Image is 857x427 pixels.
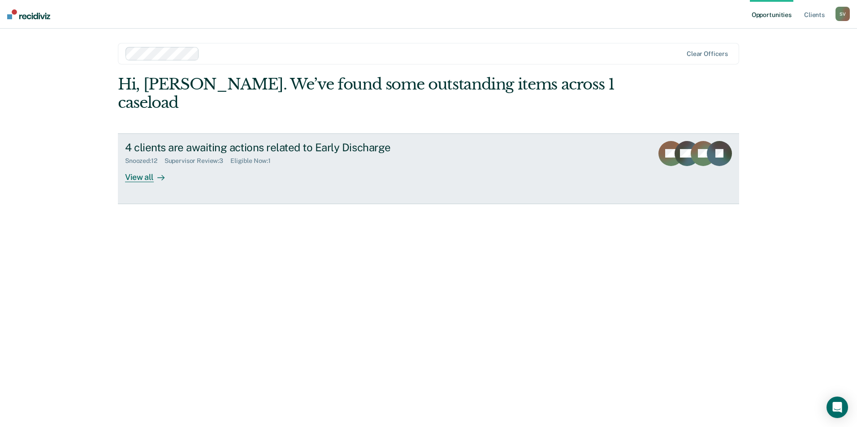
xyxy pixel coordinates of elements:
[118,75,615,112] div: Hi, [PERSON_NAME]. We’ve found some outstanding items across 1 caseload
[687,50,728,58] div: Clear officers
[118,133,739,204] a: 4 clients are awaiting actions related to Early DischargeSnoozed:12Supervisor Review:3Eligible No...
[164,157,230,165] div: Supervisor Review : 3
[125,157,164,165] div: Snoozed : 12
[7,9,50,19] img: Recidiviz
[125,165,175,182] div: View all
[125,141,440,154] div: 4 clients are awaiting actions related to Early Discharge
[835,7,850,21] button: SV
[827,397,848,418] div: Open Intercom Messenger
[230,157,278,165] div: Eligible Now : 1
[835,7,850,21] div: S V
